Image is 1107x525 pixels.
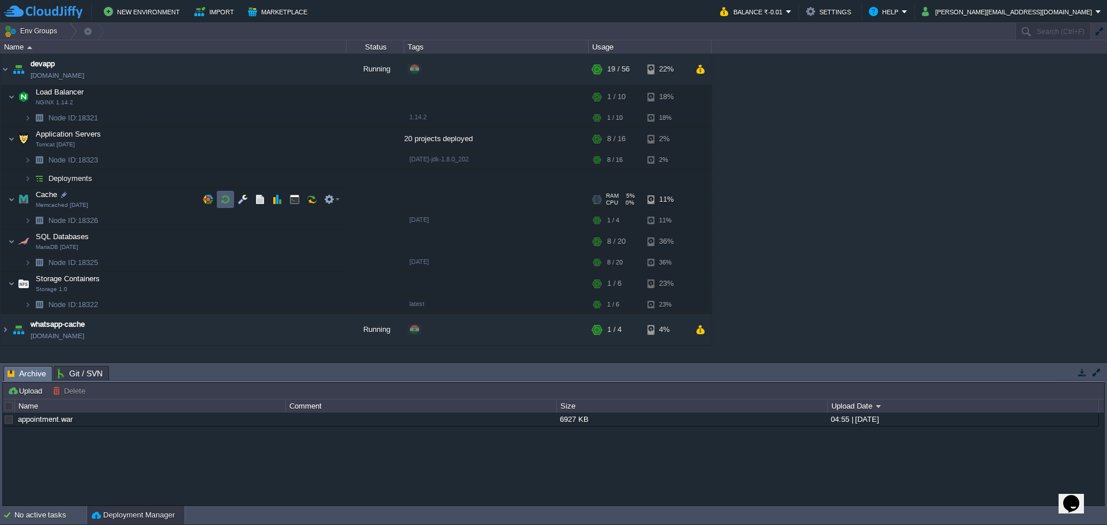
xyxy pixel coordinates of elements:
span: Node ID: [48,258,78,267]
img: AMDAwAAAACH5BAEAAAAALAAAAAABAAEAAAICRAEAOw== [8,127,15,150]
div: 8 / 16 [607,127,626,150]
span: [DATE] [409,216,429,223]
span: Archive [7,367,46,381]
span: 0% [623,199,634,206]
button: New Environment [104,5,183,18]
img: AMDAwAAAACH5BAEAAAAALAAAAAABAAEAAAICRAEAOw== [8,230,15,253]
a: Node ID:18325 [47,258,100,267]
span: Storage Containers [35,274,101,284]
button: Marketplace [248,5,311,18]
div: Tags [405,40,588,54]
button: Env Groups [4,23,61,39]
div: 2% [647,151,685,169]
img: AMDAwAAAACH5BAEAAAAALAAAAAABAAEAAAICRAEAOw== [16,230,32,253]
span: latest [409,300,424,307]
span: Cache [35,190,59,199]
button: [PERSON_NAME][EMAIL_ADDRESS][DOMAIN_NAME] [922,5,1095,18]
div: 8 / 20 [607,254,623,271]
span: 18321 [47,113,100,123]
img: AMDAwAAAACH5BAEAAAAALAAAAAABAAEAAAICRAEAOw== [16,272,32,295]
span: CPU [606,199,618,206]
span: Node ID: [48,300,78,309]
a: CacheMemcached [DATE] [35,190,59,199]
img: CloudJiffy [4,5,82,19]
span: NGINX 1.14.2 [36,99,73,106]
span: Memcached [DATE] [36,202,88,209]
div: 8 / 16 [607,151,623,169]
div: Status [347,40,404,54]
div: 1 / 4 [607,314,622,345]
img: AMDAwAAAACH5BAEAAAAALAAAAAABAAEAAAICRAEAOw== [24,109,31,127]
div: Running [347,54,404,85]
span: Git / SVN [58,367,103,380]
img: AMDAwAAAACH5BAEAAAAALAAAAAABAAEAAAICRAEAOw== [24,169,31,187]
a: [DOMAIN_NAME] [31,70,84,81]
div: 19 / 56 [607,54,630,85]
div: Upload Date [829,399,1098,413]
div: 23% [647,296,685,314]
div: 36% [647,230,685,253]
img: AMDAwAAAACH5BAEAAAAALAAAAAABAAEAAAICRAEAOw== [16,188,32,211]
img: AMDAwAAAACH5BAEAAAAALAAAAAABAAEAAAICRAEAOw== [8,85,15,108]
span: MariaDB [DATE] [36,244,78,251]
img: AMDAwAAAACH5BAEAAAAALAAAAAABAAEAAAICRAEAOw== [1,314,10,345]
button: Delete [52,386,89,396]
div: 1 / 4 [607,211,619,229]
div: 1 / 10 [607,109,623,127]
div: Comment [287,399,556,413]
a: Storage ContainersStorage 1.0 [35,274,101,283]
span: 18325 [47,258,100,267]
img: AMDAwAAAACH5BAEAAAAALAAAAAABAAEAAAICRAEAOw== [31,211,47,229]
span: 5% [623,192,635,199]
div: Usage [589,40,711,54]
span: Application Servers [35,129,103,139]
a: Node ID:18321 [47,113,100,123]
div: 04:55 | [DATE] [828,413,1098,426]
iframe: chat widget [1059,479,1095,513]
div: 22% [647,54,685,85]
div: Size [558,399,827,413]
div: 6927 KB [557,413,827,426]
div: 20 projects deployed [404,127,589,150]
span: [DOMAIN_NAME] [31,330,84,342]
div: Name [1,40,346,54]
img: AMDAwAAAACH5BAEAAAAALAAAAAABAAEAAAICRAEAOw== [31,151,47,169]
span: Node ID: [48,156,78,164]
span: 18323 [47,155,100,165]
div: 18% [647,85,685,108]
span: Tomcat [DATE] [36,141,75,148]
img: AMDAwAAAACH5BAEAAAAALAAAAAABAAEAAAICRAEAOw== [10,314,27,345]
img: AMDAwAAAACH5BAEAAAAALAAAAAABAAEAAAICRAEAOw== [16,85,32,108]
img: AMDAwAAAACH5BAEAAAAALAAAAAABAAEAAAICRAEAOw== [24,151,31,169]
img: AMDAwAAAACH5BAEAAAAALAAAAAABAAEAAAICRAEAOw== [27,46,32,49]
span: Node ID: [48,114,78,122]
div: Name [16,399,285,413]
img: AMDAwAAAACH5BAEAAAAALAAAAAABAAEAAAICRAEAOw== [8,188,15,211]
div: 36% [647,254,685,271]
div: 4% [647,314,685,345]
div: 1 / 6 [607,272,622,295]
a: Node ID:18322 [47,300,100,309]
a: devapp [31,58,55,70]
div: 18% [647,109,685,127]
div: 8 / 20 [607,230,626,253]
div: 1 / 10 [607,85,626,108]
span: 18326 [47,216,100,225]
a: Node ID:18326 [47,216,100,225]
span: [DATE]-jdk-1.8.0_202 [409,156,469,163]
div: 11% [647,188,685,211]
span: 1.14.2 [409,114,427,120]
button: Balance ₹-0.01 [720,5,786,18]
button: Help [869,5,902,18]
div: 1 / 6 [607,296,619,314]
img: AMDAwAAAACH5BAEAAAAALAAAAAABAAEAAAICRAEAOw== [16,127,32,150]
span: Node ID: [48,216,78,225]
a: Deployments [47,173,94,183]
span: RAM [606,192,619,199]
a: whatsapp-cache [31,319,85,330]
a: appointment.war [18,415,73,424]
div: No active tasks [14,506,86,524]
span: 18322 [47,300,100,309]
